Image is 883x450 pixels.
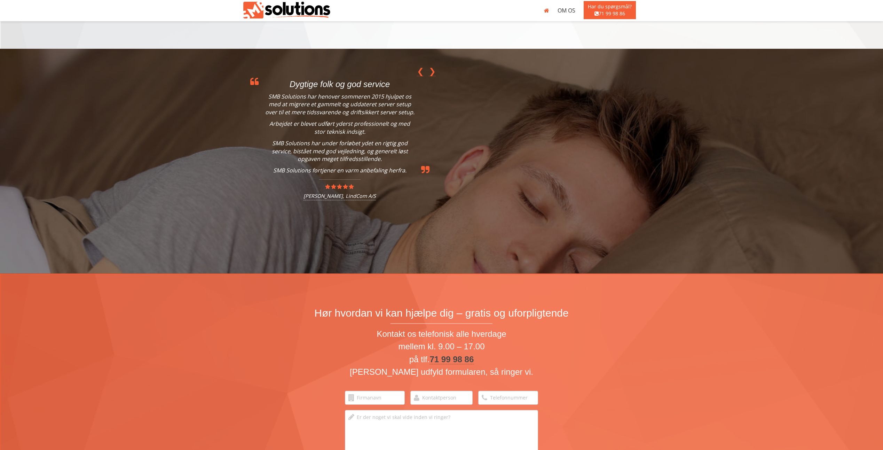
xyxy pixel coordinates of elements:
h2: Hør hvordan vi kan hjælpe dig – gratis og uforpligtende [314,307,568,324]
h3: på tlf. [345,355,538,364]
h3: Dygtige folk og god service [264,80,416,89]
span: Har du spørgsmål? 71 99 98 86 [584,1,636,19]
input: Telefonnummer [478,391,538,405]
h3: Kontakt os telefonisk alle hverdage [345,329,538,339]
a: ❯ [428,67,435,76]
h3: [PERSON_NAME] udfyld formularen, så ringer vi. [345,367,538,377]
img: Dem med uglen | SMB Solutions ApS [243,2,330,18]
a: 71 99 98 86 [429,355,474,364]
input: Firmanavn [345,391,405,405]
p: Arbejdet er blevet udført yderst professionelt og med stor teknisk indsigt. [264,120,416,136]
h3: mellem kl. 9.00 – 17.00 [345,342,538,351]
a: [PERSON_NAME], LindCom A/S [303,193,376,200]
p: SMB Solutions har under forløbet ydet en rigtig god service, bistået med god vejledning, og gener... [264,139,416,163]
p: SMB Solutions fortjener en varm anbefaling herfra. [264,166,416,174]
p: SMB Solutions har henover sommeren 2015 hjulpet os med at migrere et gammelt og uddateret server ... [264,93,416,117]
a: ❮ [417,67,424,76]
input: Kontaktperson [410,391,473,405]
